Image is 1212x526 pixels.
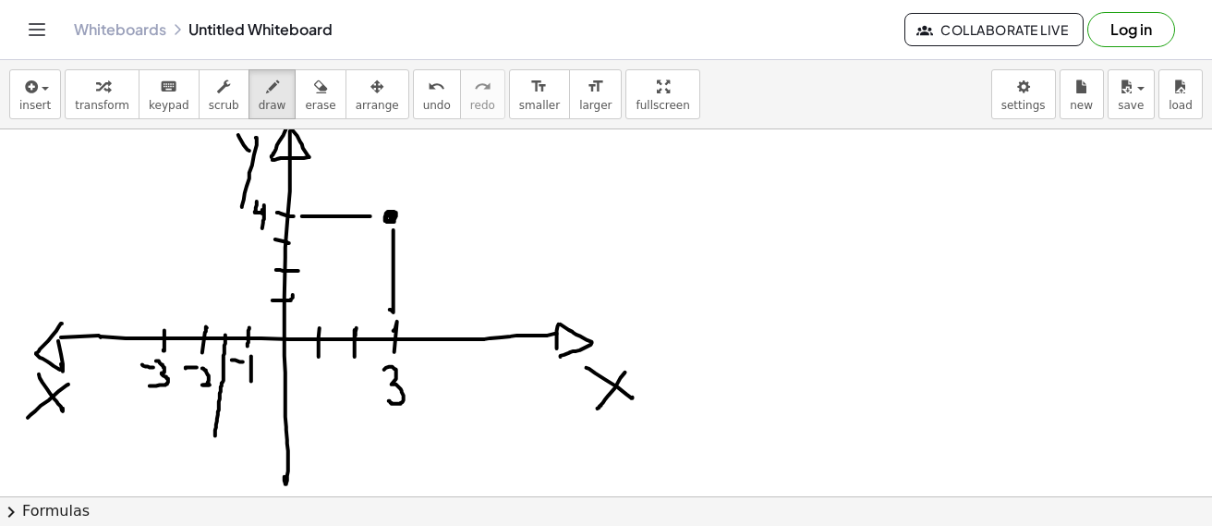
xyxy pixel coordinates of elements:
span: save [1118,99,1144,112]
span: undo [423,99,451,112]
button: settings [991,69,1056,119]
button: new [1060,69,1104,119]
button: undoundo [413,69,461,119]
span: smaller [519,99,560,112]
i: redo [474,76,491,98]
button: redoredo [460,69,505,119]
button: transform [65,69,139,119]
i: format_size [587,76,604,98]
a: Whiteboards [74,20,166,39]
button: save [1108,69,1155,119]
button: Collaborate Live [904,13,1084,46]
button: fullscreen [625,69,699,119]
span: Collaborate Live [920,21,1068,38]
span: draw [259,99,286,112]
i: undo [428,76,445,98]
button: Toggle navigation [22,15,52,44]
span: load [1169,99,1193,112]
span: erase [305,99,335,112]
span: larger [579,99,612,112]
button: erase [295,69,345,119]
span: fullscreen [636,99,689,112]
span: scrub [209,99,239,112]
button: Log in [1087,12,1175,47]
button: format_sizelarger [569,69,622,119]
span: keypad [149,99,189,112]
button: load [1158,69,1203,119]
i: keyboard [160,76,177,98]
span: transform [75,99,129,112]
span: arrange [356,99,399,112]
span: settings [1001,99,1046,112]
i: format_size [530,76,548,98]
button: arrange [345,69,409,119]
button: scrub [199,69,249,119]
button: draw [248,69,297,119]
button: format_sizesmaller [509,69,570,119]
span: redo [470,99,495,112]
span: insert [19,99,51,112]
button: insert [9,69,61,119]
span: new [1070,99,1093,112]
button: keyboardkeypad [139,69,200,119]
